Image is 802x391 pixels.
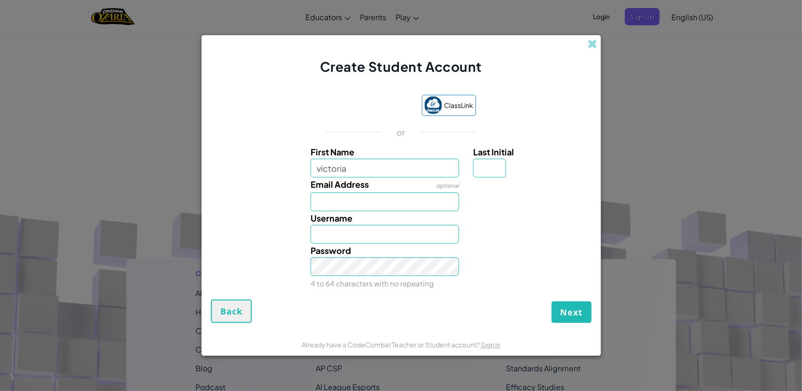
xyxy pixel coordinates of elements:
span: Last Initial [473,146,514,157]
button: Next [552,301,592,323]
span: Password [311,245,351,256]
span: Username [311,213,352,223]
a: Sign in [481,340,500,349]
span: Already have a CodeCombat Teacher or Student account? [302,340,481,349]
img: classlink-logo-small.png [424,96,442,114]
span: First Name [311,146,354,157]
span: Email Address [311,179,369,190]
p: or [397,127,405,138]
span: ClassLink [444,99,474,112]
span: Create Student Account [320,58,482,75]
span: Next [561,307,583,318]
small: 4 to 64 characters with no repeating [311,279,434,288]
span: Back [221,306,242,317]
span: optional [436,182,459,189]
iframe: Sign in with Google Button [322,96,417,116]
button: Back [211,299,252,323]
